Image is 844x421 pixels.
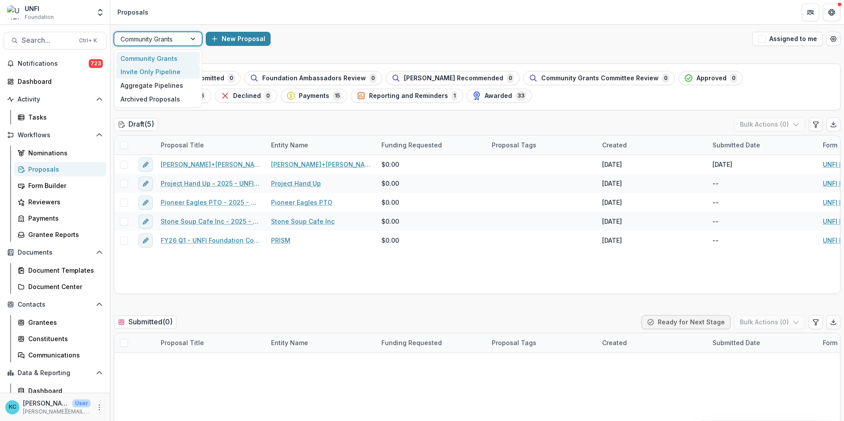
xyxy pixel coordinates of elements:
div: Entity Name [266,338,313,347]
button: Assigned to me [752,32,823,46]
div: -- [712,217,719,226]
h2: Draft ( 5 ) [114,118,158,131]
a: Payments [14,211,106,226]
span: Submitted [192,75,224,82]
span: 0 [369,73,377,83]
span: 0 [662,73,669,83]
div: [DATE] [602,217,622,226]
div: Funding Requested [376,338,447,347]
div: [DATE] [712,160,732,169]
div: Reviewers [28,197,99,207]
div: Entity Name [266,140,313,150]
a: Document Center [14,279,106,294]
button: Awarded33 [467,89,532,103]
div: Ctrl + K [77,36,99,45]
span: $0.00 [381,236,399,245]
button: Open Data & Reporting [4,366,106,380]
div: Entity Name [266,333,376,352]
button: Export table data [826,117,840,132]
div: Submitted Date [707,338,765,347]
div: Proposal Tags [486,333,597,352]
a: [PERSON_NAME]+[PERSON_NAME] Test Org - 2025 - UNFI Foundation Community Grants Application [161,160,260,169]
div: Created [597,338,632,347]
div: Communications [28,350,99,360]
button: Get Help [823,4,840,21]
a: Document Templates [14,263,106,278]
button: Partners [802,4,819,21]
div: -- [712,198,719,207]
span: Payments [299,92,329,100]
button: Open entity switcher [94,4,106,21]
span: $0.00 [381,160,399,169]
button: Edit table settings [809,315,823,329]
span: Community Grants Committee Review [541,75,659,82]
div: Funding Requested [376,135,486,154]
span: Workflows [18,132,92,139]
button: edit [139,214,153,229]
a: Grantees [14,315,106,330]
div: Entity Name [266,135,376,154]
div: Form Builder [28,181,99,190]
button: edit [139,177,153,191]
span: Notifications [18,60,89,68]
div: Payments [28,214,99,223]
div: Submitted Date [707,333,818,352]
div: Grantee Reports [28,230,99,239]
div: Funding Requested [376,333,486,352]
button: Ready for Next Stage [641,315,731,329]
button: Edit table settings [809,117,823,132]
button: New Proposal [206,32,271,46]
span: 0 [264,91,271,101]
a: Project Hand Up - 2025 - UNFI Foundation Community Grants Application [161,179,260,188]
div: Form [818,140,843,150]
div: Aggregate Pipelines [116,79,200,92]
div: Form [818,338,843,347]
span: 15 [333,91,342,101]
p: [PERSON_NAME] [23,398,69,408]
div: Proposal Tags [486,135,597,154]
span: Data & Reporting [18,369,92,377]
div: Constituents [28,334,99,343]
h2: Submitted ( 0 ) [114,316,177,328]
a: Form Builder [14,178,106,193]
p: [PERSON_NAME][EMAIL_ADDRESS][PERSON_NAME][DOMAIN_NAME] [23,408,90,416]
div: Created [597,333,707,352]
button: Community Grants Committee Review0 [523,71,675,85]
div: [DATE] [602,160,622,169]
div: Proposal Title [155,333,266,352]
div: [DATE] [602,236,622,245]
div: Document Center [28,282,99,291]
button: Search... [4,32,106,49]
div: Proposal Title [155,140,209,150]
div: Proposal Title [155,135,266,154]
div: Invite Only Pipeline [116,65,200,79]
a: Dashboard [14,383,106,398]
a: Stone Soup Cafe Inc - 2025 - UNFI Foundation Community Grants Application [161,217,260,226]
a: Nominations [14,146,106,160]
a: Reviewers [14,195,106,209]
button: [PERSON_NAME] Recommended0 [386,71,520,85]
button: Open Workflows [4,128,106,142]
nav: breadcrumb [114,6,152,19]
a: Tasks [14,110,106,124]
span: 723 [89,59,103,68]
div: Dashboard [28,386,99,395]
span: Contacts [18,301,92,308]
a: Pioneer Eagles PTO - 2025 - UNFI Foundation Community Grants Application [161,198,260,207]
button: More [94,402,105,413]
span: Foundation Ambassadors Review [262,75,366,82]
button: Open Documents [4,245,106,259]
span: 0 [507,73,514,83]
a: Project Hand Up [271,179,321,188]
div: UNFI [25,4,54,13]
button: Bulk Actions (0) [734,315,805,329]
span: Search... [22,36,74,45]
a: Dashboard [4,74,106,89]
